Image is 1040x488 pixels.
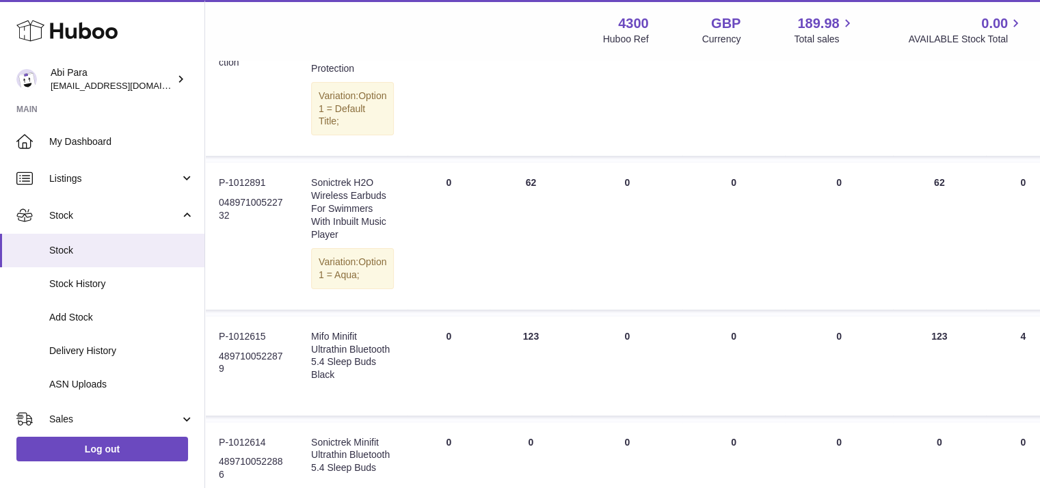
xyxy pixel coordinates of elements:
[49,172,180,185] span: Listings
[49,244,194,257] span: Stock
[794,14,855,46] a: 189.98 Total sales
[219,196,284,222] dd: 04897100522732
[51,66,174,92] div: Abi Para
[908,14,1024,46] a: 0.00 AVAILABLE Stock Total
[219,176,284,189] dd: P-1012891
[311,176,394,241] div: Sonictrek H2O Wireless Earbuds For Swimmers With Inbuilt Music Player
[49,413,180,426] span: Sales
[893,316,986,416] td: 123
[981,14,1008,33] span: 0.00
[836,331,842,342] span: 0
[51,80,201,91] span: [EMAIL_ADDRESS][DOMAIN_NAME]
[682,316,785,416] td: 0
[49,135,194,148] span: My Dashboard
[490,10,572,156] td: 0
[49,378,194,391] span: ASN Uploads
[311,436,394,475] div: Sonictrek Minifit Ultrathin Bluetooth 5.4 Sleep Buds
[49,344,194,357] span: Delivery History
[16,69,37,90] img: Abi@mifo.co.uk
[408,163,490,309] td: 0
[572,10,682,156] td: 0
[711,14,741,33] strong: GBP
[572,163,682,309] td: 0
[319,256,386,280] span: Option 1 = Aqua;
[219,436,284,449] dd: P-1012614
[319,90,386,127] span: Option 1 = Default Title;
[408,316,490,416] td: 0
[893,10,986,156] td: 0
[572,316,682,416] td: 0
[797,14,839,33] span: 189.98
[311,330,394,382] div: Mifo Minifit Ultrathin Bluetooth 5.4 Sleep Buds Black
[794,33,855,46] span: Total sales
[311,82,394,136] div: Variation:
[490,163,572,309] td: 62
[603,33,649,46] div: Huboo Ref
[219,455,284,481] dd: 4897100522886
[836,437,842,448] span: 0
[408,10,490,156] td: 0
[219,350,284,376] dd: 4897100522879
[893,163,986,309] td: 62
[49,209,180,222] span: Stock
[311,248,394,289] div: Variation:
[702,33,741,46] div: Currency
[219,330,284,343] dd: P-1012615
[682,10,785,156] td: 0
[49,311,194,324] span: Add Stock
[49,277,194,290] span: Stock History
[618,14,649,33] strong: 4300
[490,316,572,416] td: 123
[16,437,188,461] a: Log out
[682,163,785,309] td: 0
[836,177,842,188] span: 0
[908,33,1024,46] span: AVAILABLE Stock Total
